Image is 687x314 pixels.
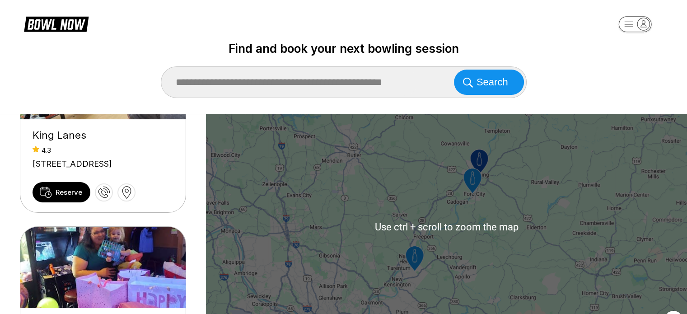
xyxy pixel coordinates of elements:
[33,159,173,169] div: [STREET_ADDRESS]
[20,227,187,308] img: Falcon Lanes
[454,70,524,95] button: Search
[477,76,508,88] span: Search
[33,182,90,202] a: Reserve
[56,188,82,197] span: Reserve
[464,147,494,178] gmp-advanced-marker: King Lanes
[33,146,173,155] div: 4.3
[399,244,430,275] gmp-advanced-marker: Wildlife Lanes
[33,129,173,141] div: King Lanes
[457,166,487,197] gmp-advanced-marker: Falcon Lanes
